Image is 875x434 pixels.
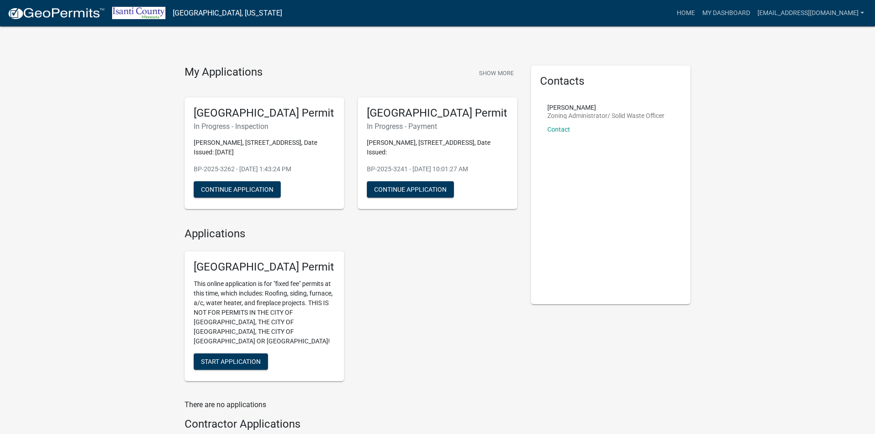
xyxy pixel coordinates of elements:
a: My Dashboard [699,5,754,22]
p: [PERSON_NAME] [547,104,664,111]
h5: [GEOGRAPHIC_DATA] Permit [194,260,335,274]
p: [PERSON_NAME], [STREET_ADDRESS], Date Issued: [DATE] [194,138,335,157]
p: This online application is for "fixed fee" permits at this time, which includes: Roofing, siding,... [194,279,335,346]
h5: [GEOGRAPHIC_DATA] Permit [194,107,335,120]
h4: My Applications [185,66,262,79]
p: Zoning Administrator/ Solid Waste Officer [547,112,664,119]
a: [EMAIL_ADDRESS][DOMAIN_NAME] [754,5,868,22]
a: Contact [547,126,570,133]
h6: In Progress - Inspection [194,122,335,131]
wm-workflow-list-section: Applications [185,227,517,388]
button: Show More [475,66,517,81]
h4: Applications [185,227,517,240]
button: Continue Application [194,181,281,198]
h5: Contacts [540,75,681,88]
p: BP-2025-3262 - [DATE] 1:43:24 PM [194,164,335,174]
h6: In Progress - Payment [367,122,508,131]
h5: [GEOGRAPHIC_DATA] Permit [367,107,508,120]
p: BP-2025-3241 - [DATE] 10:01:27 AM [367,164,508,174]
button: Start Application [194,353,268,370]
p: There are no applications [185,399,517,410]
p: [PERSON_NAME], [STREET_ADDRESS], Date Issued: [367,138,508,157]
a: Home [673,5,699,22]
button: Continue Application [367,181,454,198]
img: Isanti County, Minnesota [112,7,165,19]
a: [GEOGRAPHIC_DATA], [US_STATE] [173,5,282,21]
span: Start Application [201,358,261,365]
h4: Contractor Applications [185,418,517,431]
